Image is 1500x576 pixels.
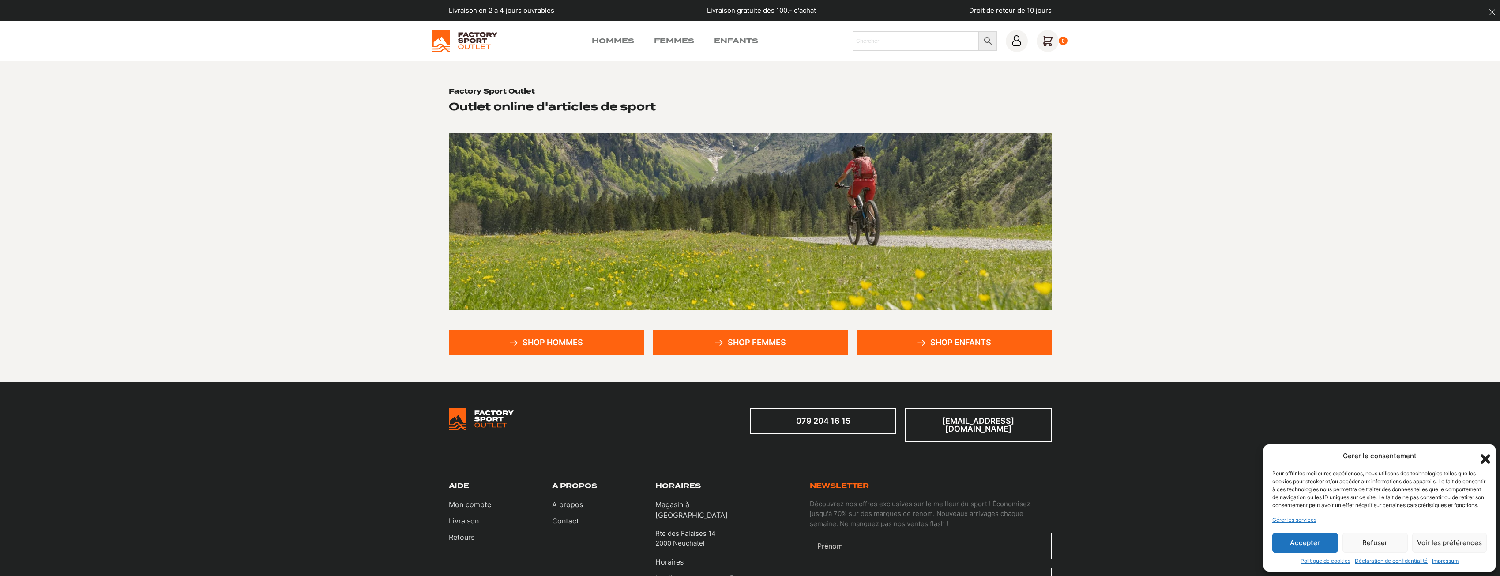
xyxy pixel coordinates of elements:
[1272,516,1316,524] a: Gérer les services
[552,499,583,510] a: A propos
[1343,451,1417,461] div: Gérer le consentement
[1342,533,1408,553] button: Refuser
[449,87,535,96] h1: Factory Sport Outlet
[654,36,694,46] a: Femmes
[707,6,816,16] p: Livraison gratuite dès 100.- d'achat
[1272,533,1338,553] button: Accepter
[432,30,497,52] img: Factory Sport Outlet
[655,482,701,491] h3: Horaires
[449,330,644,355] a: Shop hommes
[1485,4,1500,20] button: dismiss
[810,482,869,491] h3: Newsletter
[1059,37,1068,45] div: 0
[714,36,758,46] a: Enfants
[449,408,514,430] img: Bricks Woocommerce Starter
[449,532,491,542] a: Retours
[449,516,491,526] a: Livraison
[1412,533,1487,553] button: Voir les préférences
[655,499,750,520] p: Magasin à [GEOGRAPHIC_DATA]
[655,529,716,549] p: Rte des Falaises 14 2000 Neuchatel
[750,408,897,434] a: 079 204 16 15
[857,330,1052,355] a: Shop enfants
[449,482,469,491] h3: Aide
[1478,452,1487,460] div: Fermer la boîte de dialogue
[449,100,656,113] h2: Outlet online d'articles de sport
[449,499,491,510] a: Mon compte
[810,533,1052,559] input: Prénom
[810,499,1052,529] p: Découvrez nos offres exclusives sur le meilleur du sport ! Économisez jusqu'à 70% sur des marques...
[552,482,597,491] h3: A propos
[655,557,750,573] p: Horaires
[592,36,634,46] a: Hommes
[552,516,583,526] a: Contact
[853,31,979,51] input: Chercher
[1355,557,1428,565] a: Déclaration de confidentialité
[1301,557,1350,565] a: Politique de cookies
[1272,470,1486,509] div: Pour offrir les meilleures expériences, nous utilisons des technologies telles que les cookies po...
[449,6,554,16] p: Livraison en 2 à 4 jours ouvrables
[1432,557,1459,565] a: Impressum
[905,408,1052,442] a: [EMAIL_ADDRESS][DOMAIN_NAME]
[969,6,1052,16] p: Droit de retour de 10 jours
[653,330,848,355] a: Shop femmes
